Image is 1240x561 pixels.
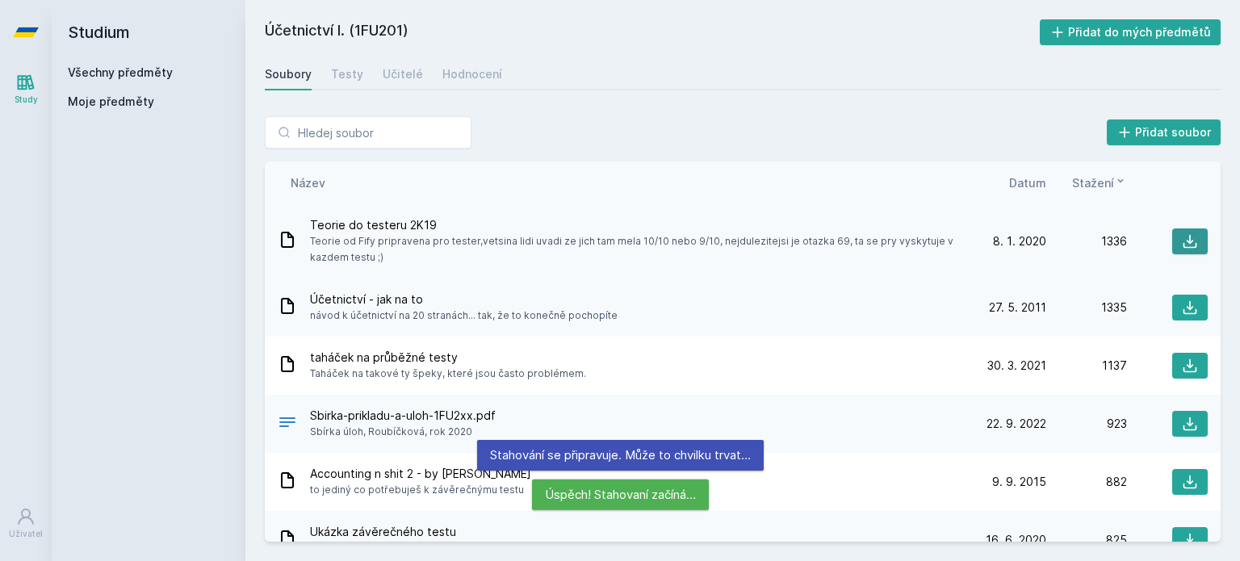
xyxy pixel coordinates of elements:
div: Stahování se připravuje. Může to chvilku trvat… [477,440,764,471]
span: Ukázka závěrečného testu [310,524,456,540]
div: Study [15,94,38,106]
span: 8. 1. 2020 [993,233,1046,249]
span: 30. 3. 2021 [987,358,1046,374]
div: 1137 [1046,358,1127,374]
span: to jediný co potřebuješ k závěrečnýmu testu [310,482,531,498]
div: 1336 [1046,233,1127,249]
span: Moje předměty [68,94,154,110]
a: Hodnocení [442,58,502,90]
div: 923 [1046,416,1127,432]
a: Soubory [265,58,312,90]
div: Úspěch! Stahovaní začíná… [532,479,709,510]
a: Study [3,65,48,114]
span: Teorie do testeru 2K19 [310,217,959,233]
div: PDF [278,412,297,436]
a: Testy [331,58,363,90]
span: 9. 9. 2015 [992,474,1046,490]
span: Sbirka-prikladu-a-uloh-1FU2xx.pdf [310,408,496,424]
button: Přidat soubor [1107,119,1221,145]
a: Uživatel [3,499,48,548]
div: Soubory [265,66,312,82]
span: 27. 5. 2011 [989,299,1046,316]
span: Účetnictví - jak na to [310,291,618,308]
span: Teorie od Fify pripravena pro tester,vetsina lidi uvadi ze jich tam mela 10/10 nebo 9/10, nejdule... [310,233,959,266]
div: 1335 [1046,299,1127,316]
span: Stažení [1072,174,1114,191]
button: Název [291,174,325,191]
div: Uživatel [9,528,43,540]
span: 16. 6. 2020 [986,532,1046,548]
div: Testy [331,66,363,82]
input: Hledej soubor [265,116,471,149]
div: Hodnocení [442,66,502,82]
span: Accounting n shit 2 - by [PERSON_NAME] [310,466,531,482]
span: Celý test z doby Covid [310,540,456,556]
span: 22. 9. 2022 [987,416,1046,432]
button: Datum [1009,174,1046,191]
span: Taháček na takové ty špeky, které jsou často problémem. [310,366,586,382]
a: Všechny předměty [68,65,173,79]
button: Stažení [1072,174,1127,191]
span: Sbírka úloh, Roubíčková, rok 2020 [310,424,496,440]
div: 825 [1046,532,1127,548]
span: taháček na průběžné testy [310,350,586,366]
button: Přidat do mých předmětů [1040,19,1221,45]
h2: Účetnictví I. (1FU201) [265,19,1040,45]
span: návod k účetnictví na 20 stranách... tak, že to konečně pochopíte [310,308,618,324]
div: 882 [1046,474,1127,490]
a: Učitelé [383,58,423,90]
div: Učitelé [383,66,423,82]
